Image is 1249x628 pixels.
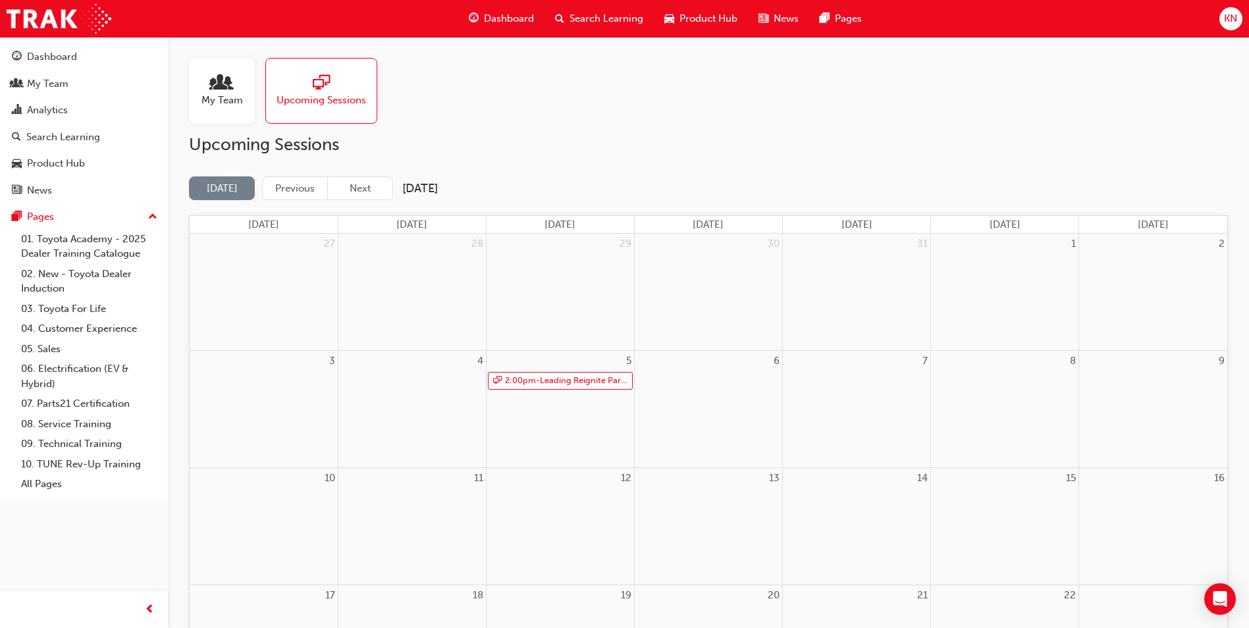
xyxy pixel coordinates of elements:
[27,103,68,118] div: Analytics
[634,467,782,585] td: August 13, 2025
[1216,351,1227,371] a: August 9, 2025
[16,229,163,264] a: 01. Toyota Academy - 2025 Dealer Training Catalogue
[835,11,862,26] span: Pages
[545,5,654,32] a: search-iconSearch Learning
[765,585,782,606] a: August 20, 2025
[458,5,545,32] a: guage-iconDashboard
[618,468,634,488] a: August 12, 2025
[213,74,230,93] span: people-icon
[189,58,265,124] a: My Team
[841,219,872,230] span: [DATE]
[486,350,634,467] td: August 5, 2025
[469,11,479,27] span: guage-icon
[555,11,564,27] span: search-icon
[915,585,930,606] a: August 21, 2025
[748,5,809,32] a: news-iconNews
[394,216,430,234] a: Monday
[1211,468,1227,488] a: August 16, 2025
[1216,234,1227,254] a: August 2, 2025
[470,585,486,606] a: August 18, 2025
[1224,11,1237,26] span: KN
[617,234,634,254] a: July 29, 2025
[570,11,643,26] span: Search Learning
[486,467,634,585] td: August 12, 2025
[396,219,427,230] span: [DATE]
[839,216,875,234] a: Thursday
[469,234,486,254] a: July 28, 2025
[189,134,1228,155] h2: Upcoming Sessions
[1069,234,1078,254] a: August 1, 2025
[145,602,155,618] span: prev-icon
[1219,7,1242,30] button: KN
[402,181,438,196] h2: [DATE]
[624,351,634,371] a: August 5, 2025
[5,125,163,149] a: Search Learning
[915,468,930,488] a: August 14, 2025
[493,373,502,389] span: sessionType_ONLINE_URL-icon
[5,72,163,96] a: My Team
[321,234,338,254] a: July 27, 2025
[783,467,931,585] td: August 14, 2025
[1079,467,1227,585] td: August 16, 2025
[16,359,163,394] a: 06. Electrification (EV & Hybrid)
[758,11,768,27] span: news-icon
[7,4,111,34] img: Trak
[27,183,52,198] div: News
[771,351,782,371] a: August 6, 2025
[148,209,157,226] span: up-icon
[987,216,1023,234] a: Friday
[322,468,338,488] a: August 10, 2025
[12,158,22,170] span: car-icon
[12,185,22,197] span: news-icon
[654,5,748,32] a: car-iconProduct Hub
[690,216,726,234] a: Wednesday
[634,350,782,467] td: August 6, 2025
[16,414,163,434] a: 08. Service Training
[1063,468,1078,488] a: August 15, 2025
[471,468,486,488] a: August 11, 2025
[1138,219,1169,230] span: [DATE]
[12,51,22,63] span: guage-icon
[931,350,1079,467] td: August 8, 2025
[475,351,486,371] a: August 4, 2025
[1079,234,1227,350] td: August 2, 2025
[12,78,22,90] span: people-icon
[27,49,77,65] div: Dashboard
[265,58,388,124] a: Upcoming Sessions
[201,93,243,108] span: My Team
[26,130,100,145] div: Search Learning
[765,234,782,254] a: July 30, 2025
[5,98,163,122] a: Analytics
[190,350,338,467] td: August 3, 2025
[12,211,22,223] span: pages-icon
[338,234,486,350] td: July 28, 2025
[327,351,338,371] a: August 3, 2025
[277,93,366,108] span: Upcoming Sessions
[327,176,393,201] button: Next
[16,454,163,475] a: 10. TUNE Rev-Up Training
[27,209,54,224] div: Pages
[766,468,782,488] a: August 13, 2025
[190,234,338,350] td: July 27, 2025
[338,350,486,467] td: August 4, 2025
[820,11,830,27] span: pages-icon
[783,234,931,350] td: July 31, 2025
[12,105,22,117] span: chart-icon
[545,219,575,230] span: [DATE]
[323,585,338,606] a: August 17, 2025
[1061,585,1078,606] a: August 22, 2025
[1079,350,1227,467] td: August 9, 2025
[338,467,486,585] td: August 11, 2025
[5,205,163,229] button: Pages
[990,219,1021,230] span: [DATE]
[679,11,737,26] span: Product Hub
[774,11,799,26] span: News
[1135,216,1171,234] a: Saturday
[16,339,163,359] a: 05. Sales
[618,585,634,606] a: August 19, 2025
[809,5,872,32] a: pages-iconPages
[246,216,282,234] a: Sunday
[190,467,338,585] td: August 10, 2025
